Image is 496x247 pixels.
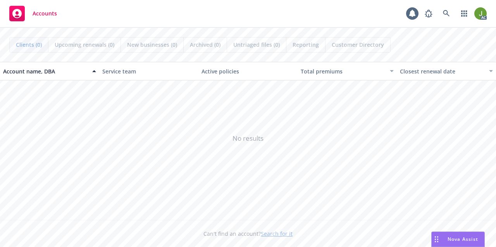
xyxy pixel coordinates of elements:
span: Untriaged files (0) [233,41,280,49]
span: Reporting [293,41,319,49]
span: Can't find an account? [203,230,293,238]
span: New businesses (0) [127,41,177,49]
span: Customer Directory [332,41,384,49]
a: Switch app [456,6,472,21]
button: Active policies [198,62,298,80]
a: Accounts [6,3,60,24]
button: Nova Assist [431,232,485,247]
button: Closest renewal date [397,62,496,80]
div: Service team [102,67,195,75]
span: Archived (0) [190,41,220,49]
img: photo [474,7,487,20]
div: Drag to move [432,232,441,247]
span: Nova Assist [448,236,478,242]
div: Account name, DBA [3,67,88,75]
a: Search [439,6,454,21]
div: Active policies [201,67,294,75]
span: Accounts [33,10,57,17]
span: Upcoming renewals (0) [55,41,114,49]
a: Search for it [261,230,293,237]
button: Service team [99,62,198,80]
span: Clients (0) [16,41,42,49]
div: Closest renewal date [400,67,484,75]
a: Report a Bug [421,6,436,21]
div: Total premiums [301,67,385,75]
button: Total premiums [298,62,397,80]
